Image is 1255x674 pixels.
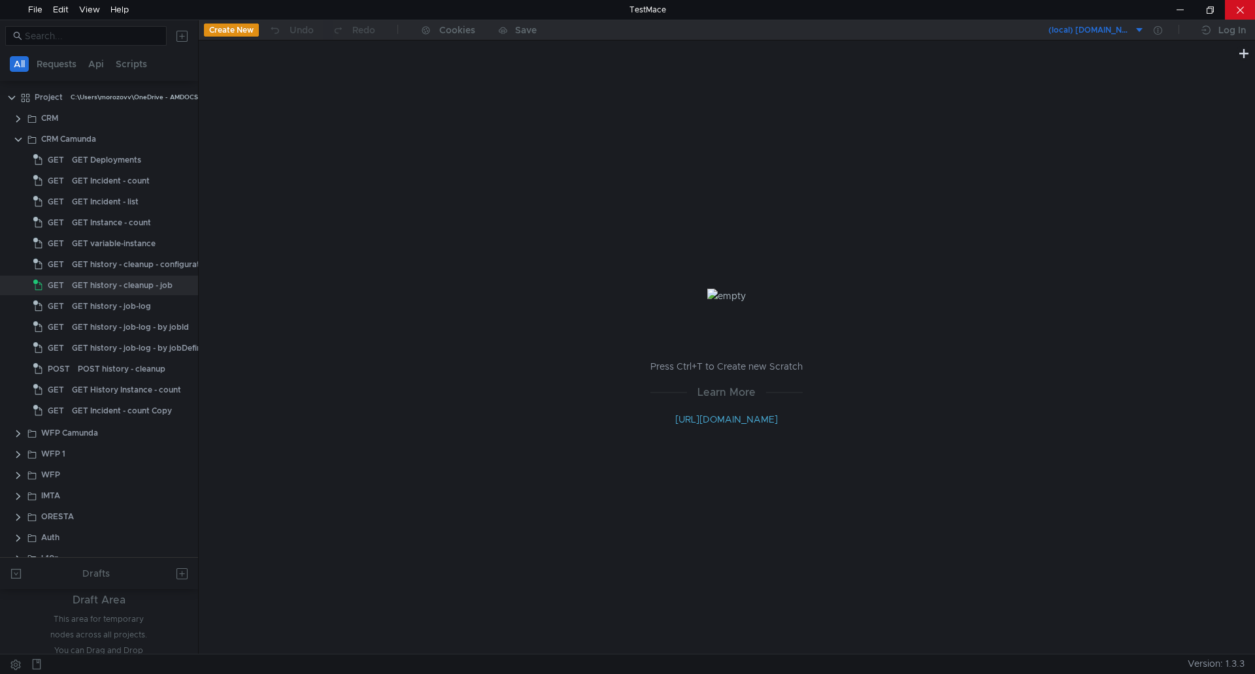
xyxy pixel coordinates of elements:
[1048,20,1145,40] button: (local) [DOMAIN_NAME]
[675,413,778,425] a: [URL][DOMAIN_NAME]
[323,20,384,40] button: Redo
[10,56,29,72] button: All
[72,150,141,170] div: GET Deployments
[48,338,64,358] span: GET
[84,56,108,72] button: Api
[41,129,96,149] div: CRM Camunda
[41,549,59,568] div: L10n
[290,22,314,38] div: Undo
[48,401,64,421] span: GET
[25,29,159,43] input: Search...
[41,528,59,547] div: Auth
[650,359,803,374] p: Press Ctrl+T to Create new Scratch
[41,444,65,464] div: WFP 1
[33,56,80,72] button: Requests
[82,566,110,581] div: Drafts
[439,22,475,38] div: Cookies
[259,20,323,40] button: Undo
[41,108,58,128] div: CRM
[72,297,151,316] div: GET history - job-log
[72,338,238,358] div: GET history - job-log - by jobDefinitionType
[1048,24,1131,37] div: (local) [DOMAIN_NAME]
[48,213,64,233] span: GET
[72,401,172,421] div: GET Incident - count Copy
[48,255,64,274] span: GET
[72,192,139,212] div: GET Incident - list
[352,22,375,38] div: Redo
[48,234,64,253] span: GET
[48,317,64,337] span: GET
[204,24,259,37] button: Create New
[72,213,151,233] div: GET Instance - count
[48,359,70,379] span: POST
[48,171,64,191] span: GET
[48,380,64,400] span: GET
[48,192,64,212] span: GET
[687,384,766,400] span: Learn More
[41,465,60,485] div: WFP
[41,423,98,443] div: WFP Camunda
[48,297,64,316] span: GET
[72,380,181,400] div: GET History Instance - count
[72,276,173,295] div: GET history - cleanup - job
[78,359,165,379] div: POST history - cleanup
[35,88,63,107] div: Project
[48,276,64,295] span: GET
[72,171,150,191] div: GET Incident - count
[1218,22,1246,38] div: Log In
[515,25,537,35] div: Save
[72,317,189,337] div: GET history - job-log - by jobId
[1188,654,1245,673] span: Version: 1.3.3
[72,255,212,274] div: GET history - cleanup - configuration
[72,234,156,253] div: GET variable-instance
[41,486,60,506] div: IMTA
[71,88,293,107] div: C:\Users\morozovv\OneDrive - AMDOCS\Documents\TestMace\Project
[707,289,746,303] img: empty
[112,56,151,72] button: Scripts
[48,150,64,170] span: GET
[41,507,74,526] div: ORESTA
